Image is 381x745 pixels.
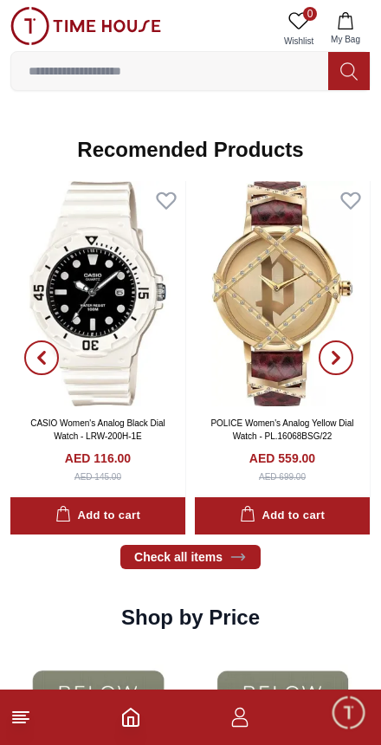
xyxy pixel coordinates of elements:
[65,450,131,467] h4: AED 116.00
[121,604,260,632] h2: Shop by Price
[30,418,165,441] a: CASIO Women's Analog Black Dial Watch - LRW-200H-1E
[74,470,121,483] div: AED 145.00
[330,694,368,732] div: Chat Widget
[120,707,141,728] a: Home
[277,35,320,48] span: Wishlist
[195,181,370,406] img: POLICE Women's Analog Yellow Dial Watch - PL.16068BSG/22
[10,181,185,406] img: CASIO Women's Analog Black Dial Watch - LRW-200H-1E
[10,7,161,45] img: ...
[259,470,306,483] div: AED 699.00
[320,7,371,51] button: My Bag
[55,506,140,526] div: Add to cart
[303,7,317,21] span: 0
[195,497,370,534] button: Add to cart
[249,450,315,467] h4: AED 559.00
[277,7,320,51] a: 0Wishlist
[324,33,367,46] span: My Bag
[210,418,353,441] a: POLICE Women's Analog Yellow Dial Watch - PL.16068BSG/22
[240,506,325,526] div: Add to cart
[120,545,261,569] a: Check all items
[77,136,303,164] h2: Recomended Products
[10,497,185,534] button: Add to cart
